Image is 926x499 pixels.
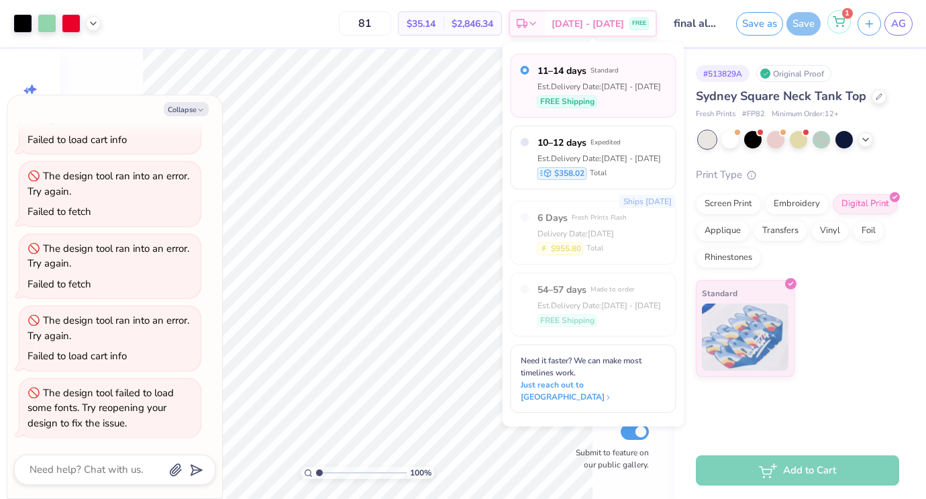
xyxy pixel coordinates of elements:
div: Failed to fetch [28,205,91,218]
div: Est. Delivery Date: [DATE] - [DATE] [537,81,661,93]
div: Est. Delivery Date: [DATE] - [DATE] [537,152,661,165]
span: FREE Shipping [540,95,595,107]
div: Est. Delivery Date: [DATE] - [DATE] [537,300,661,312]
div: Delivery Date: [DATE] [537,228,627,240]
span: [DATE] - [DATE] [552,17,624,31]
span: Fresh Prints Flash [572,213,627,222]
div: Rhinestones [696,248,761,268]
div: The design tool failed to load some fonts. Try reopening your design to fix the issue. [28,386,174,430]
input: – – [339,11,391,36]
div: Failed to load cart info [28,133,127,146]
span: Made to order [590,285,635,294]
div: Applique [696,221,750,241]
span: $2,846.34 [452,17,493,31]
span: Expedited [590,138,621,147]
span: 10–12 days [537,136,586,150]
span: $35.14 [407,17,435,31]
span: Need it faster? We can make most timelines work. [521,355,641,378]
div: Digital Print [833,194,898,214]
span: $955.80 [551,242,581,255]
span: FREE [632,19,646,28]
div: The design tool ran into an error. Try again. [28,242,189,271]
div: Embroidery [765,194,829,214]
span: Total [586,243,603,255]
span: $358.02 [554,167,584,179]
span: 11–14 days [537,64,586,78]
div: Screen Print [696,194,761,214]
img: Standard [702,304,788,371]
button: Save as [736,12,783,36]
span: 6 Days [537,211,568,225]
div: Print Type [696,167,899,183]
div: Original Proof [756,65,831,82]
span: 1 [842,8,853,19]
label: Submit to feature on our public gallery. [568,447,649,471]
div: The design tool ran into an error. Try again. [28,314,189,343]
span: Sydney Square Neck Tank Top [696,88,866,104]
span: # FP82 [742,109,765,120]
div: Failed to load cart info [28,349,127,363]
span: Total [590,168,607,179]
a: AG [884,12,913,36]
div: Failed to fetch [28,277,91,291]
span: 54–57 days [537,283,586,297]
span: FREE Shipping [540,314,595,326]
span: Minimum Order: 12 + [772,109,839,120]
span: Standard [590,66,619,75]
div: Foil [853,221,884,241]
span: Just reach out to [GEOGRAPHIC_DATA] [521,379,666,403]
input: Untitled Design [664,10,729,37]
span: Fresh Prints [696,109,735,120]
span: AG [891,16,906,32]
div: Transfers [754,221,807,241]
span: 100 % [410,467,431,479]
div: Vinyl [811,221,849,241]
div: # 513829A [696,65,750,82]
span: Standard [702,286,737,300]
button: Collapse [164,102,209,116]
div: The design tool ran into an error. Try again. [28,169,189,198]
